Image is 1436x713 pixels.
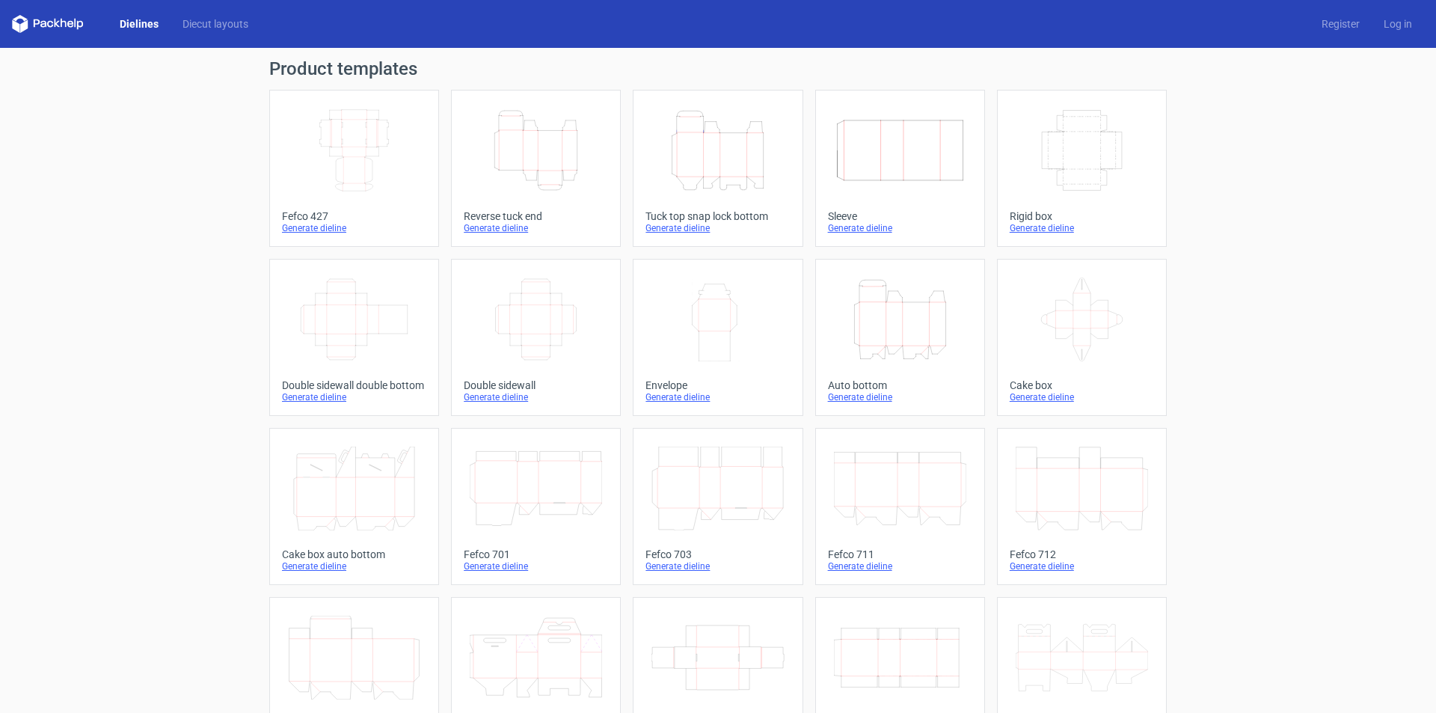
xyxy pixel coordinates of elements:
div: Fefco 701 [464,548,608,560]
div: Generate dieline [282,560,426,572]
div: Envelope [645,379,790,391]
a: Dielines [108,16,171,31]
a: Reverse tuck endGenerate dieline [451,90,621,247]
div: Generate dieline [464,222,608,234]
a: Fefco 427Generate dieline [269,90,439,247]
a: SleeveGenerate dieline [815,90,985,247]
div: Tuck top snap lock bottom [645,210,790,222]
a: Fefco 711Generate dieline [815,428,985,585]
a: Cake boxGenerate dieline [997,259,1167,416]
div: Generate dieline [282,222,426,234]
div: Generate dieline [1010,222,1154,234]
a: Log in [1372,16,1424,31]
div: Generate dieline [464,391,608,403]
div: Rigid box [1010,210,1154,222]
a: Fefco 701Generate dieline [451,428,621,585]
div: Generate dieline [645,391,790,403]
div: Cake box [1010,379,1154,391]
div: Generate dieline [282,391,426,403]
div: Fefco 711 [828,548,972,560]
h1: Product templates [269,60,1167,78]
div: Cake box auto bottom [282,548,426,560]
a: Double sidewall double bottomGenerate dieline [269,259,439,416]
div: Generate dieline [464,560,608,572]
a: Fefco 712Generate dieline [997,428,1167,585]
div: Fefco 427 [282,210,426,222]
div: Sleeve [828,210,972,222]
a: Rigid boxGenerate dieline [997,90,1167,247]
div: Generate dieline [645,560,790,572]
a: Diecut layouts [171,16,260,31]
div: Generate dieline [828,391,972,403]
div: Generate dieline [828,222,972,234]
div: Auto bottom [828,379,972,391]
div: Double sidewall double bottom [282,379,426,391]
a: Double sidewallGenerate dieline [451,259,621,416]
a: EnvelopeGenerate dieline [633,259,803,416]
a: Tuck top snap lock bottomGenerate dieline [633,90,803,247]
div: Generate dieline [1010,560,1154,572]
div: Double sidewall [464,379,608,391]
div: Generate dieline [828,560,972,572]
div: Fefco 712 [1010,548,1154,560]
a: Auto bottomGenerate dieline [815,259,985,416]
div: Fefco 703 [645,548,790,560]
a: Fefco 703Generate dieline [633,428,803,585]
a: Cake box auto bottomGenerate dieline [269,428,439,585]
a: Register [1310,16,1372,31]
div: Generate dieline [645,222,790,234]
div: Generate dieline [1010,391,1154,403]
div: Reverse tuck end [464,210,608,222]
